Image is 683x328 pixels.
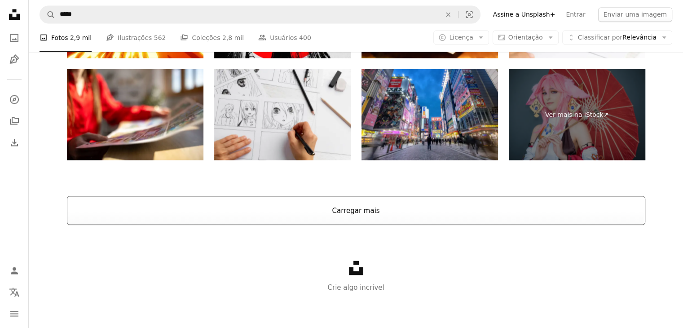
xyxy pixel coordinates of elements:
img: Mulher lendo uma história em quadrinhos em casa [67,69,203,160]
a: Coleções [5,112,23,130]
span: Classificar por [578,34,622,41]
button: Limpar [438,6,458,23]
form: Pesquise conteúdo visual em todo o site [40,5,480,23]
a: Início — Unsplash [5,5,23,25]
button: Licença [433,31,489,45]
button: Pesquise na Unsplash [40,6,55,23]
button: Enviar uma imagem [598,7,672,22]
a: Assine a Unsplash+ [488,7,561,22]
a: Entrar [560,7,590,22]
button: Pesquisa visual [458,6,480,23]
p: Crie algo incrível [29,282,683,293]
a: Coleções 2,8 mil [180,23,244,52]
a: Fotos [5,29,23,47]
a: Explorar [5,90,23,108]
button: Carregar mais [67,196,645,225]
a: Ilustrações [5,50,23,68]
a: Ver mais na iStock↗ [509,69,645,160]
span: 2,8 mil [222,33,244,43]
button: Orientação [493,31,559,45]
a: Usuários 400 [258,23,311,52]
button: Menu [5,305,23,323]
span: 400 [299,33,311,43]
span: Relevância [578,33,657,42]
img: Noite agitada em Akihabara, Tóquio, Japão [361,69,498,160]
a: Ilustrações 562 [106,23,166,52]
button: Idioma [5,283,23,301]
a: Histórico de downloads [5,133,23,151]
a: Entrar / Cadastrar-se [5,262,23,279]
img: O artista desenha quadrinhos de anime no papel. Storyboard para o desenho animado. O ilustrador c... [214,69,351,160]
button: Classificar porRelevância [562,31,672,45]
span: Orientação [508,34,543,41]
span: Licença [449,34,473,41]
span: 562 [154,33,166,43]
